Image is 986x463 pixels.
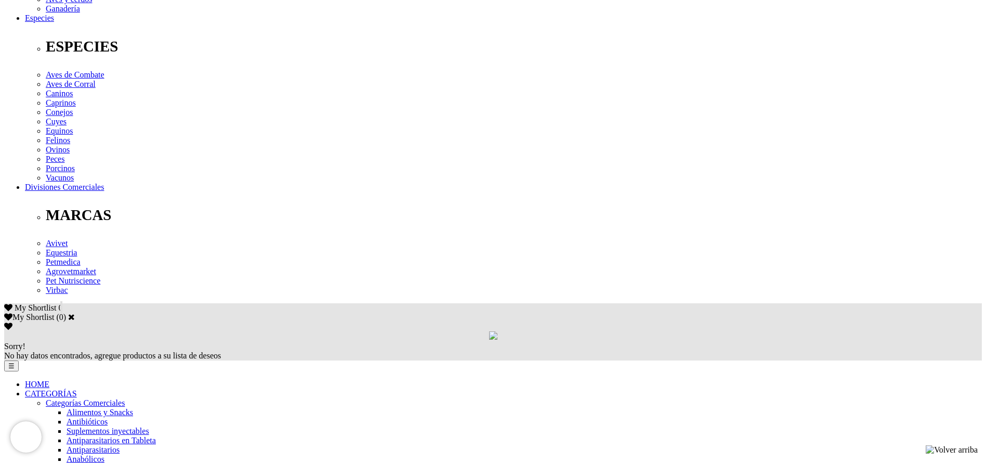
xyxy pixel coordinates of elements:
[46,126,73,135] a: Equinos
[46,80,96,88] a: Aves de Corral
[4,342,982,361] div: No hay datos encontrados, agregue productos a su lista de deseos
[46,117,67,126] a: Cuyes
[15,303,56,312] span: My Shortlist
[56,313,66,321] span: ( )
[58,303,62,312] span: 0
[4,361,19,371] button: ☰
[10,421,42,453] iframe: Brevo live chat
[46,173,74,182] a: Vacunos
[4,342,25,351] span: Sorry!
[926,445,978,455] img: Volver arriba
[46,286,68,294] a: Virbac
[46,164,75,173] a: Porcinos
[46,276,100,285] a: Pet Nutriscience
[67,436,156,445] a: Antiparasitarios en Tableta
[25,389,77,398] a: CATEGORÍAS
[46,136,70,145] a: Felinos
[46,155,64,163] a: Peces
[46,70,104,79] a: Aves de Combate
[46,398,125,407] a: Categorías Comerciales
[46,145,70,154] a: Ovinos
[489,331,497,340] img: loading.gif
[46,98,76,107] a: Caprinos
[25,183,104,191] a: Divisiones Comerciales
[59,313,63,321] label: 0
[46,267,96,276] a: Agrovetmarket
[46,207,982,224] p: MARCAS
[46,89,73,98] a: Caninos
[67,445,120,454] a: Antiparasitarios
[67,408,133,417] a: Alimentos y Snacks
[67,427,149,435] a: Suplementos inyectables
[68,313,75,321] a: Cerrar
[4,313,54,321] label: My Shortlist
[46,108,73,117] a: Conejos
[25,380,49,389] a: HOME
[46,239,68,248] a: Avivet
[46,38,982,55] p: ESPECIES
[46,248,77,257] a: Equestria
[46,258,81,266] a: Petmedica
[25,14,54,22] a: Especies
[67,417,108,426] a: Antibióticos
[46,4,80,13] a: Ganadería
